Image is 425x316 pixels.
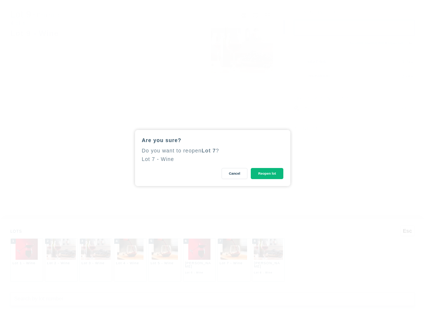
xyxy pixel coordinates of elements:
div: Are you sure? [142,137,283,144]
span: Lot 7 [202,148,216,154]
div: Lot 7 - Wine [142,156,174,162]
button: Cancel [222,168,247,179]
div: Do you want to reopen ? [142,147,283,154]
button: Reopen lot [251,168,283,179]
